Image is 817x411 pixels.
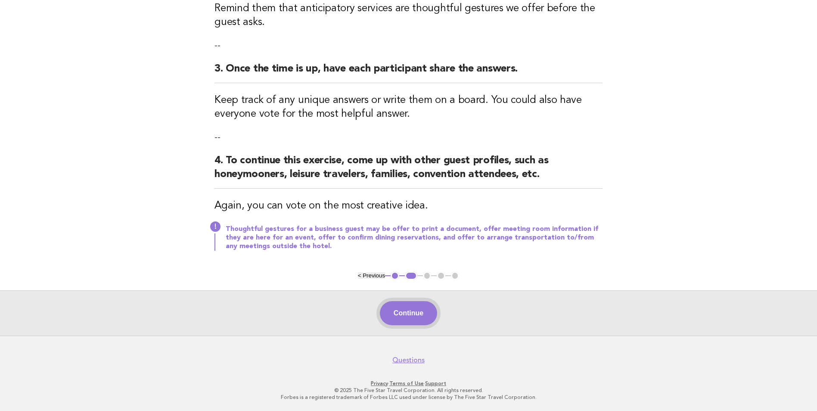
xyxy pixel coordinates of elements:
[145,380,672,387] p: · ·
[145,387,672,394] p: © 2025 The Five Star Travel Corporation. All rights reserved.
[214,131,603,143] p: --
[371,380,388,386] a: Privacy
[392,356,425,364] a: Questions
[214,62,603,83] h2: 3. Once the time is up, have each participant share the answers.
[214,154,603,189] h2: 4. To continue this exercise, come up with other guest profiles, such as honeymooners, leisure tr...
[214,199,603,213] h3: Again, you can vote on the most creative idea.
[391,271,399,280] button: 1
[358,272,385,279] button: < Previous
[425,380,446,386] a: Support
[389,380,424,386] a: Terms of Use
[214,40,603,52] p: --
[405,271,417,280] button: 2
[214,2,603,29] h3: Remind them that anticipatory services are thoughtful gestures we offer before the guest asks.
[145,394,672,401] p: Forbes is a registered trademark of Forbes LLC used under license by The Five Star Travel Corpora...
[226,225,603,251] p: Thoughtful gestures for a business guest may be offer to print a document, offer meeting room inf...
[380,301,437,325] button: Continue
[214,93,603,121] h3: Keep track of any unique answers or write them on a board. You could also have everyone vote for ...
